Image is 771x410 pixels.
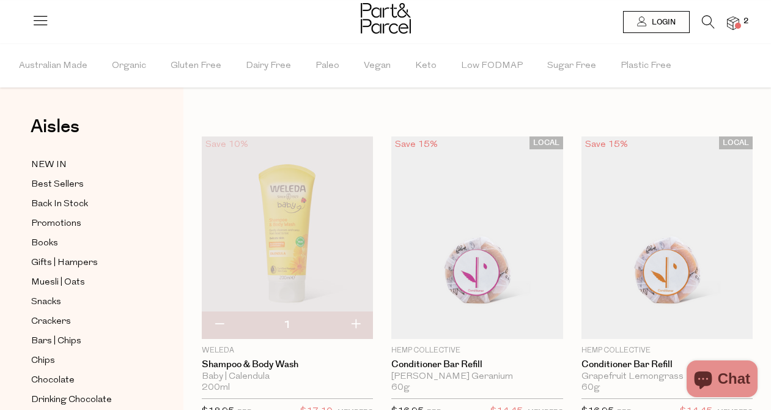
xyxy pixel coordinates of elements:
span: Books [31,236,58,251]
span: Snacks [31,295,61,310]
a: Bars | Chips [31,334,142,349]
img: Conditioner Bar Refill [391,136,563,339]
span: Muesli | Oats [31,275,85,290]
span: Sugar Free [547,45,596,88]
span: Keto [415,45,437,88]
span: Dairy Free [246,45,291,88]
a: Books [31,236,142,251]
span: Best Sellers [31,177,84,192]
a: Back In Stock [31,196,142,212]
span: Login [649,17,676,28]
img: Part&Parcel [361,3,411,34]
span: Gluten Free [171,45,221,88]
div: [PERSON_NAME] Geranium [391,371,563,382]
img: Shampoo & Body Wash [202,136,373,339]
p: Hemp Collective [391,345,563,356]
div: Grapefruit Lemongrass [581,371,753,382]
span: Chips [31,354,55,368]
span: 60g [391,382,410,393]
a: Conditioner Bar Refill [581,359,753,370]
img: Conditioner Bar Refill [581,136,753,339]
span: Low FODMAP [461,45,523,88]
span: Plastic Free [621,45,671,88]
span: Promotions [31,217,81,231]
span: Back In Stock [31,197,88,212]
span: NEW IN [31,158,67,173]
p: Weleda [202,345,373,356]
div: Save 10% [202,136,252,153]
span: LOCAL [529,136,563,149]
span: Aisles [31,113,79,140]
span: Gifts | Hampers [31,256,98,270]
inbox-online-store-chat: Shopify online store chat [683,360,761,400]
span: 60g [581,382,600,393]
a: Crackers [31,314,142,329]
a: Gifts | Hampers [31,255,142,270]
a: Shampoo & Body Wash [202,359,373,370]
span: Drinking Chocolate [31,393,112,408]
a: Promotions [31,216,142,231]
a: 2 [727,17,739,29]
a: Login [623,11,690,33]
span: Paleo [315,45,339,88]
p: Hemp Collective [581,345,753,356]
a: Conditioner Bar Refill [391,359,563,370]
a: Chocolate [31,373,142,388]
span: Chocolate [31,373,75,388]
a: Drinking Chocolate [31,392,142,408]
span: Crackers [31,315,71,329]
a: Snacks [31,294,142,310]
span: Vegan [364,45,391,88]
a: Aisles [31,117,79,148]
a: Muesli | Oats [31,275,142,290]
span: Organic [112,45,146,88]
span: 2 [740,16,751,27]
a: NEW IN [31,157,142,173]
div: Save 15% [391,136,441,153]
a: Best Sellers [31,177,142,192]
span: Australian Made [19,45,87,88]
span: LOCAL [719,136,753,149]
a: Chips [31,353,142,368]
div: Save 15% [581,136,632,153]
div: Baby | Calendula [202,371,373,382]
span: 200ml [202,382,230,393]
span: Bars | Chips [31,334,81,349]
